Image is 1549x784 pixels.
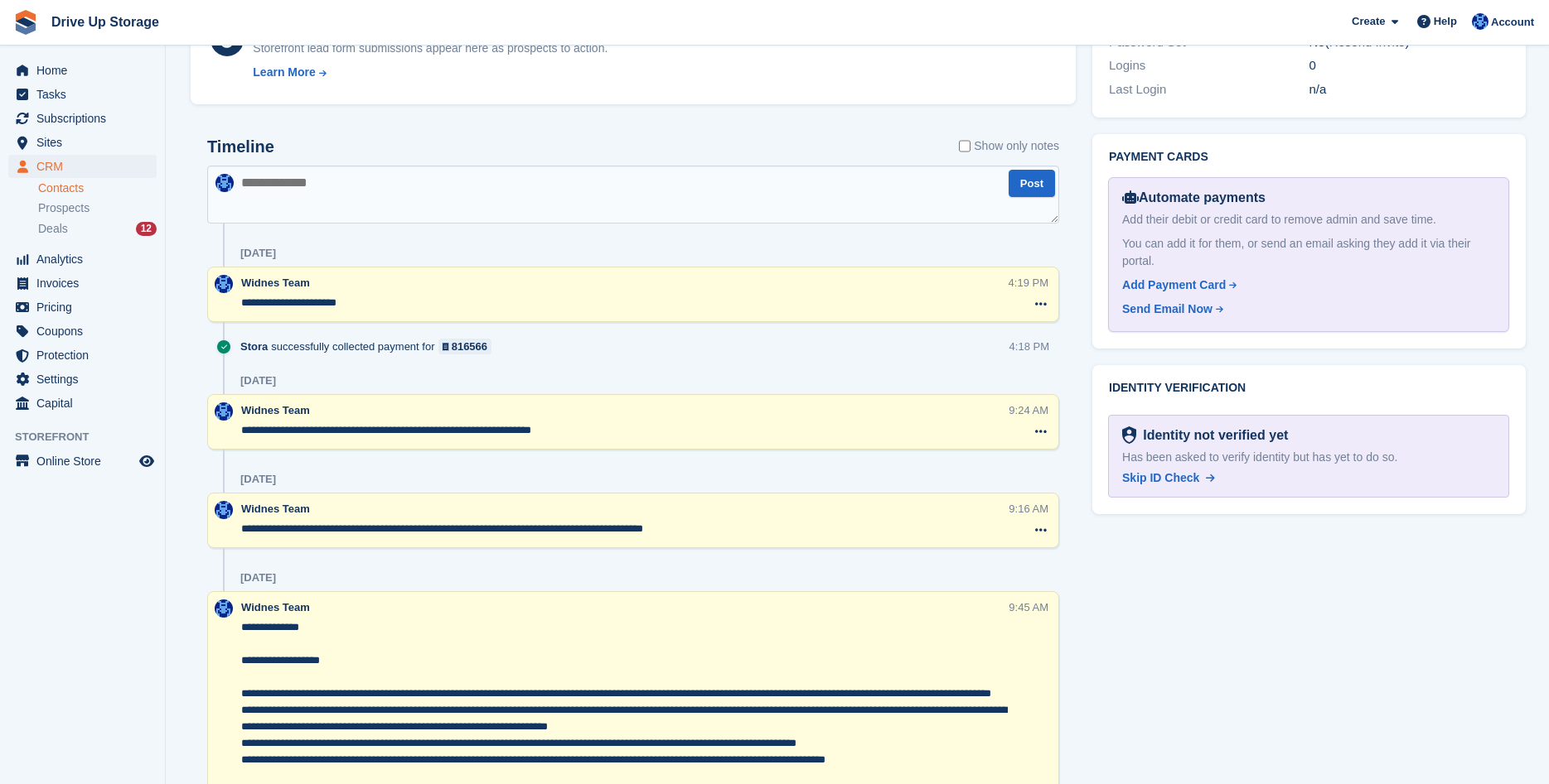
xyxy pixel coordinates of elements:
a: Resend Invite [1329,35,1406,49]
div: You can add it for them, or send an email asking they add it via their portal. [1122,235,1495,270]
div: Add their debit or credit card to remove admin and save time. [1122,211,1495,228]
span: Help [1434,13,1457,30]
a: menu [8,392,157,415]
a: Contacts [38,180,157,196]
span: Prospects [38,200,90,216]
span: Deals [38,221,68,237]
span: Stora [240,339,268,354]
a: Deals 12 [38,220,157,238]
div: 4:19 PM [1009,275,1048,291]
a: menu [8,59,157,82]
span: ( ) [1325,35,1410,49]
span: Create [1352,13,1385,30]
span: Protection [36,344,136,367]
input: Show only notes [959,137,971,155]
div: 9:16 AM [1009,501,1048,517]
img: Widnes Team [215,599,233,618]
span: Widnes Team [241,503,310,515]
span: Home [36,59,136,82]
img: Widnes Team [1472,13,1488,30]
div: Logins [1109,56,1309,75]
div: [DATE] [240,374,276,387]
a: Learn More [253,64,607,81]
div: Add Payment Card [1122,277,1226,294]
h2: Payment cards [1109,151,1509,164]
div: 4:18 PM [1009,339,1049,354]
span: Storefront [15,429,165,445]
h2: Identity verification [1109,382,1509,395]
span: Account [1491,14,1534,31]
span: Widnes Team [241,404,310,416]
div: 9:24 AM [1009,402,1048,418]
span: Widnes Team [241,601,310,613]
img: Widnes Team [215,275,233,293]
span: Tasks [36,83,136,106]
div: Identity not verified yet [1136,426,1288,445]
a: Drive Up Storage [45,8,166,36]
span: Subscriptions [36,107,136,130]
span: Invoices [36,272,136,295]
a: Preview store [137,451,157,471]
div: Has been asked to verify identity but has yet to do so. [1122,449,1495,466]
span: Settings [36,368,136,391]
a: 816566 [438,339,492,354]
img: Widnes Team [215,402,233,421]
label: Show only notes [959,137,1059,155]
a: Skip ID Check [1122,469,1215,487]
div: 12 [136,222,157,236]
span: Skip ID Check [1122,471,1199,484]
span: CRM [36,155,136,178]
a: menu [8,320,157,343]
a: menu [8,344,157,367]
div: Last Login [1109,80,1309,99]
span: Capital [36,392,136,415]
img: Widnes Team [215,501,233,519]
span: Pricing [36,296,136,319]
a: menu [8,155,157,178]
div: [DATE] [240,571,276,584]
span: Widnes Team [241,277,310,289]
div: Storefront lead form submissions appear here as prospects to action. [253,40,607,57]
div: Automate payments [1122,188,1495,208]
img: Identity Verification Ready [1122,426,1136,445]
div: Send Email Now [1122,301,1213,318]
span: Online Store [36,450,136,473]
button: Post [1009,170,1055,197]
span: Coupons [36,320,136,343]
a: Add Payment Card [1122,277,1488,294]
div: 9:45 AM [1009,599,1048,615]
div: successfully collected payment for [240,339,500,354]
a: Prospects [38,200,157,217]
a: menu [8,248,157,271]
h2: Timeline [207,137,274,156]
img: Widnes Team [215,174,234,192]
a: menu [8,131,157,154]
img: stora-icon-8386f47178a22dfd0bd8f6a31ec36ba5ce8667c1dd55bd0f319d3a0aa187defe.svg [13,10,38,35]
a: menu [8,450,157,473]
a: menu [8,83,157,106]
div: n/a [1309,80,1509,99]
div: Learn More [253,64,315,81]
div: 0 [1309,56,1509,75]
div: [DATE] [240,473,276,486]
span: Analytics [36,248,136,271]
a: menu [8,272,157,295]
div: 816566 [452,339,487,354]
a: menu [8,368,157,391]
div: [DATE] [240,247,276,260]
a: menu [8,296,157,319]
span: Sites [36,131,136,154]
a: menu [8,107,157,130]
